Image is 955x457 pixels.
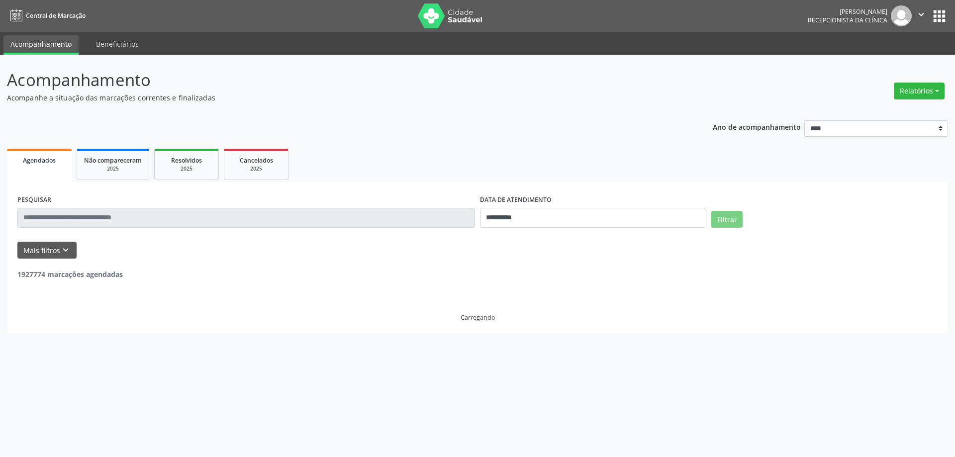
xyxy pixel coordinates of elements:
p: Acompanhe a situação das marcações correntes e finalizadas [7,92,666,103]
div: 2025 [162,165,211,173]
span: Cancelados [240,156,273,165]
a: Central de Marcação [7,7,86,24]
div: 2025 [231,165,281,173]
button:  [912,5,931,26]
a: Acompanhamento [3,35,79,55]
button: apps [931,7,948,25]
i:  [916,9,927,20]
label: PESQUISAR [17,192,51,208]
span: Agendados [23,156,56,165]
span: Resolvidos [171,156,202,165]
span: Não compareceram [84,156,142,165]
button: Relatórios [894,83,945,99]
i: keyboard_arrow_down [60,245,71,256]
p: Ano de acompanhamento [713,120,801,133]
span: Recepcionista da clínica [808,16,887,24]
div: Carregando [461,313,495,322]
a: Beneficiários [89,35,146,53]
img: img [891,5,912,26]
div: [PERSON_NAME] [808,7,887,16]
div: 2025 [84,165,142,173]
span: Central de Marcação [26,11,86,20]
label: DATA DE ATENDIMENTO [480,192,552,208]
button: Filtrar [711,211,743,228]
strong: 1927774 marcações agendadas [17,270,123,279]
p: Acompanhamento [7,68,666,92]
button: Mais filtroskeyboard_arrow_down [17,242,77,259]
